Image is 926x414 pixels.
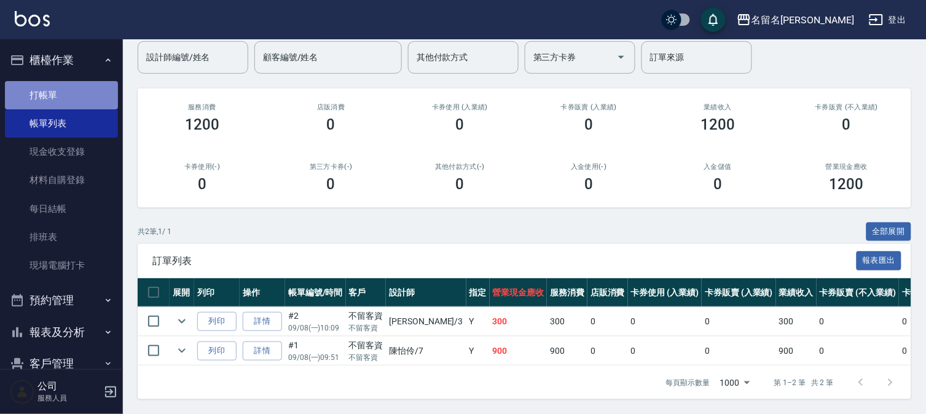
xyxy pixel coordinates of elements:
[346,278,386,307] th: 客戶
[702,307,776,336] td: 0
[817,278,899,307] th: 卡券販賣 (不入業績)
[197,342,237,361] button: 列印
[776,307,817,336] td: 300
[152,163,252,171] h2: 卡券使用(-)
[185,116,219,133] h3: 1200
[456,176,465,193] h3: 0
[817,307,899,336] td: 0
[584,116,593,133] h3: 0
[776,337,817,365] td: 900
[539,103,638,111] h2: 卡券販賣 (入業績)
[797,103,897,111] h2: 卡券販賣 (不入業績)
[5,166,118,194] a: 材料自購登錄
[490,337,547,365] td: 900
[539,163,638,171] h2: 入金使用(-)
[702,278,776,307] th: 卡券販賣 (入業績)
[751,12,854,28] div: 名留名[PERSON_NAME]
[327,116,335,133] h3: 0
[547,337,587,365] td: 900
[864,9,911,31] button: 登出
[285,307,346,336] td: #2
[5,81,118,109] a: 打帳單
[628,307,702,336] td: 0
[628,278,702,307] th: 卡券使用 (入業績)
[5,316,118,348] button: 報表及分析
[281,163,381,171] h2: 第三方卡券(-)
[817,337,899,365] td: 0
[349,322,383,334] p: 不留客資
[243,312,282,331] a: 詳情
[5,251,118,279] a: 現場電腦打卡
[37,380,100,393] h5: 公司
[5,138,118,166] a: 現金收支登錄
[243,342,282,361] a: 詳情
[584,176,593,193] h3: 0
[15,11,50,26] img: Logo
[466,337,490,365] td: Y
[857,254,902,266] a: 報表匯出
[700,116,735,133] h3: 1200
[281,103,381,111] h2: 店販消費
[547,307,587,336] td: 300
[327,176,335,193] h3: 0
[466,307,490,336] td: Y
[456,116,465,133] h3: 0
[138,226,171,237] p: 共 2 筆, 1 / 1
[410,103,510,111] h2: 卡券使用 (入業績)
[349,339,383,352] div: 不留客資
[776,278,817,307] th: 業績收入
[285,278,346,307] th: 帳單編號/時間
[152,103,252,111] h3: 服務消費
[288,352,343,363] p: 09/08 (一) 09:51
[197,312,237,331] button: 列印
[842,116,851,133] h3: 0
[173,342,191,360] button: expand row
[5,195,118,223] a: 每日結帳
[701,7,726,32] button: save
[547,278,587,307] th: 服務消費
[194,278,240,307] th: 列印
[5,284,118,316] button: 預約管理
[668,163,767,171] h2: 入金儲值
[866,222,912,241] button: 全部展開
[713,176,722,193] h3: 0
[285,337,346,365] td: #1
[349,310,383,322] div: 不留客資
[173,312,191,330] button: expand row
[466,278,490,307] th: 指定
[10,380,34,404] img: Person
[628,337,702,365] td: 0
[774,377,834,388] p: 第 1–2 筆 共 2 筆
[349,352,383,363] p: 不留客資
[587,307,628,336] td: 0
[386,307,466,336] td: [PERSON_NAME] /3
[152,255,857,267] span: 訂單列表
[288,322,343,334] p: 09/08 (一) 10:09
[715,366,755,399] div: 1000
[240,278,285,307] th: 操作
[732,7,859,33] button: 名留名[PERSON_NAME]
[170,278,194,307] th: 展開
[5,223,118,251] a: 排班表
[386,337,466,365] td: 陳怡伶 /7
[611,47,631,67] button: Open
[666,377,710,388] p: 每頁顯示數量
[797,163,897,171] h2: 營業現金應收
[37,393,100,404] p: 服務人員
[490,278,547,307] th: 營業現金應收
[587,337,628,365] td: 0
[5,348,118,380] button: 客戶管理
[386,278,466,307] th: 設計師
[668,103,767,111] h2: 業績收入
[490,307,547,336] td: 300
[198,176,206,193] h3: 0
[5,109,118,138] a: 帳單列表
[857,251,902,270] button: 報表匯出
[830,176,864,193] h3: 1200
[5,44,118,76] button: 櫃檯作業
[587,278,628,307] th: 店販消費
[410,163,510,171] h2: 其他付款方式(-)
[702,337,776,365] td: 0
